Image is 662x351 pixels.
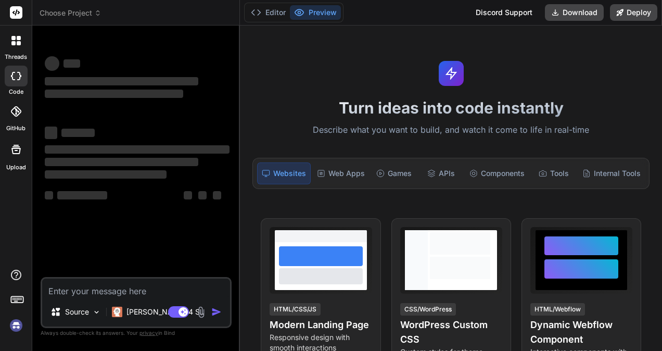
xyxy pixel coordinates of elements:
span: ‌ [45,127,57,139]
div: CSS/WordPress [400,303,456,316]
img: Claude 4 Sonnet [112,307,122,317]
p: Source [65,307,89,317]
div: Websites [257,162,311,184]
span: ‌ [184,191,192,199]
div: Tools [531,162,576,184]
div: Games [371,162,416,184]
label: GitHub [6,124,26,133]
h4: WordPress Custom CSS [400,318,502,347]
button: Preview [290,5,341,20]
label: code [9,87,23,96]
div: APIs [418,162,464,184]
span: ‌ [198,191,207,199]
img: signin [7,317,25,334]
span: ‌ [45,158,198,166]
div: Internal Tools [578,162,645,184]
p: [PERSON_NAME] 4 S.. [126,307,204,317]
img: Pick Models [92,308,101,317]
span: ‌ [45,90,183,98]
span: privacy [139,330,158,336]
div: HTML/CSS/JS [270,303,321,316]
span: ‌ [45,56,59,71]
span: ‌ [45,77,198,85]
h4: Dynamic Webflow Component [530,318,632,347]
img: attachment [195,306,207,318]
div: Discord Support [469,4,539,21]
span: ‌ [63,59,80,68]
label: threads [5,53,27,61]
span: ‌ [213,191,221,199]
div: Components [465,162,529,184]
button: Deploy [610,4,657,21]
span: ‌ [61,129,95,137]
span: ‌ [45,145,230,154]
div: HTML/Webflow [530,303,585,316]
p: Describe what you want to build, and watch it come to life in real-time [246,123,656,137]
span: ‌ [57,191,107,199]
h1: Turn ideas into code instantly [246,98,656,117]
div: Web Apps [313,162,369,184]
span: ‌ [45,170,167,179]
img: icon [211,307,222,317]
p: Always double-check its answers. Your in Bind [41,328,232,338]
label: Upload [6,163,26,172]
button: Editor [247,5,290,20]
h4: Modern Landing Page [270,318,372,332]
span: Choose Project [40,8,101,18]
span: ‌ [45,191,53,199]
button: Download [545,4,604,21]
